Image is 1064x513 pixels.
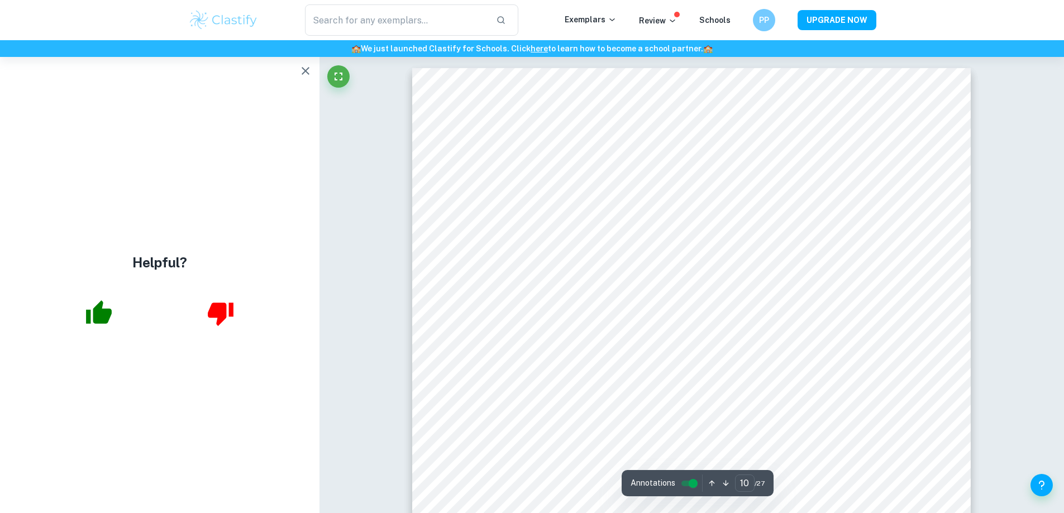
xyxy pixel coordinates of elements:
[753,9,775,31] button: PP
[703,44,713,53] span: 🏫
[188,9,259,31] img: Clastify logo
[305,4,488,36] input: Search for any exemplars...
[798,10,876,30] button: UPGRADE NOW
[1030,474,1053,496] button: Help and Feedback
[132,252,187,272] h4: Helpful?
[699,16,731,25] a: Schools
[631,477,675,489] span: Annotations
[757,14,770,26] h6: PP
[351,44,361,53] span: 🏫
[755,478,765,488] span: / 27
[531,44,548,53] a: here
[565,13,617,26] p: Exemplars
[327,65,350,88] button: Fullscreen
[639,15,677,27] p: Review
[2,42,1062,55] h6: We just launched Clastify for Schools. Click to learn how to become a school partner.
